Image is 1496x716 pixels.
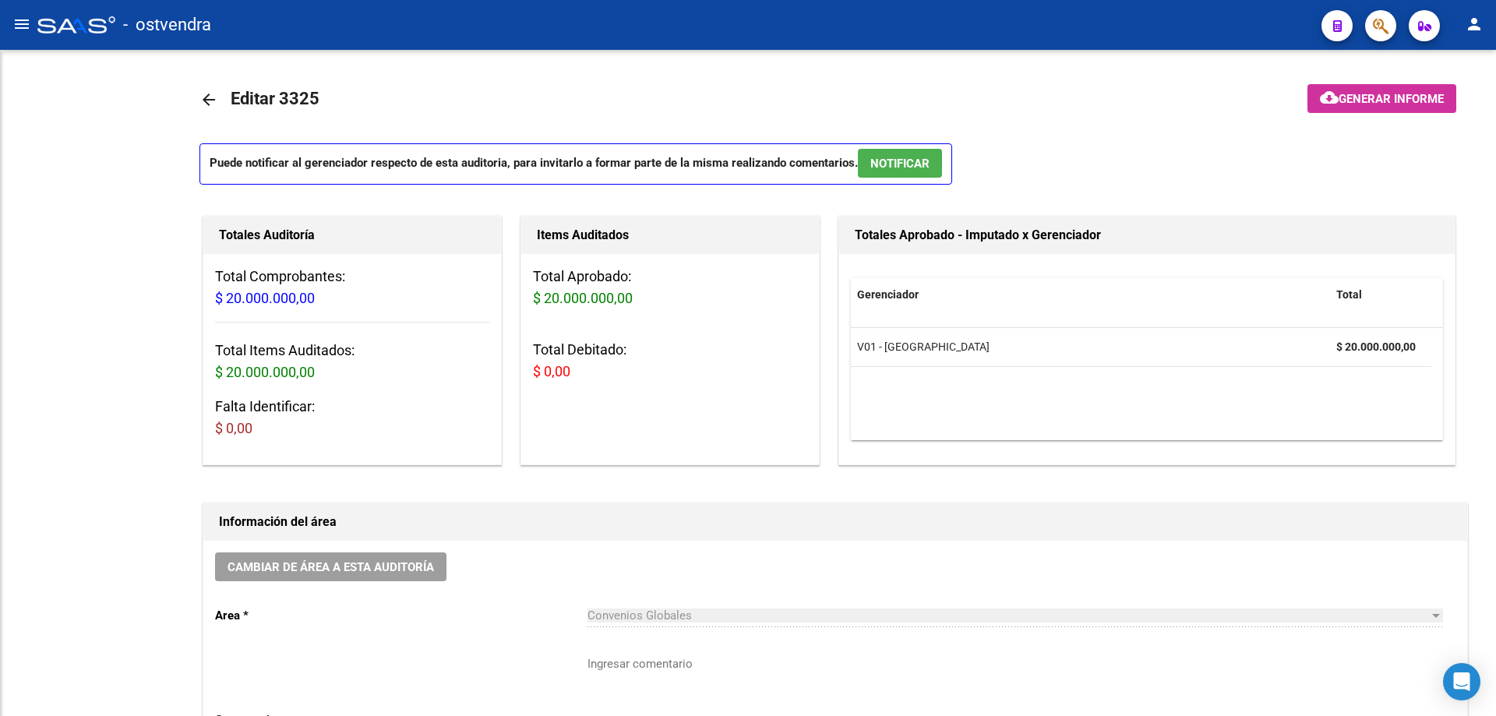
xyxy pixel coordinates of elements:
[1320,88,1339,107] mat-icon: cloud_download
[215,266,489,309] h3: Total Comprobantes:
[1443,663,1480,700] div: Open Intercom Messenger
[1339,92,1444,106] span: Generar informe
[533,339,807,383] h3: Total Debitado:
[199,90,218,109] mat-icon: arrow_back
[857,340,990,353] span: V01 - [GEOGRAPHIC_DATA]
[587,608,692,623] span: Convenios Globales
[215,396,489,439] h3: Falta Identificar:
[851,278,1330,312] datatable-header-cell: Gerenciador
[215,607,587,624] p: Area *
[123,8,211,42] span: - ostvendra
[1336,288,1362,301] span: Total
[199,143,952,185] p: Puede notificar al gerenciador respecto de esta auditoria, para invitarlo a formar parte de la mi...
[231,89,319,108] span: Editar 3325
[1465,15,1484,34] mat-icon: person
[215,420,252,436] span: $ 0,00
[857,288,919,301] span: Gerenciador
[12,15,31,34] mat-icon: menu
[533,266,807,309] h3: Total Aprobado:
[870,157,930,171] span: NOTIFICAR
[219,223,485,248] h1: Totales Auditoría
[228,560,434,574] span: Cambiar de área a esta auditoría
[858,149,942,178] button: NOTIFICAR
[215,364,315,380] span: $ 20.000.000,00
[215,340,489,383] h3: Total Items Auditados:
[1330,278,1431,312] datatable-header-cell: Total
[215,552,446,581] button: Cambiar de área a esta auditoría
[1307,84,1456,113] button: Generar informe
[537,223,803,248] h1: Items Auditados
[215,290,315,306] span: $ 20.000.000,00
[855,223,1439,248] h1: Totales Aprobado - Imputado x Gerenciador
[533,363,570,379] span: $ 0,00
[533,290,633,306] span: $ 20.000.000,00
[219,510,1452,534] h1: Información del área
[1336,340,1416,353] strong: $ 20.000.000,00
